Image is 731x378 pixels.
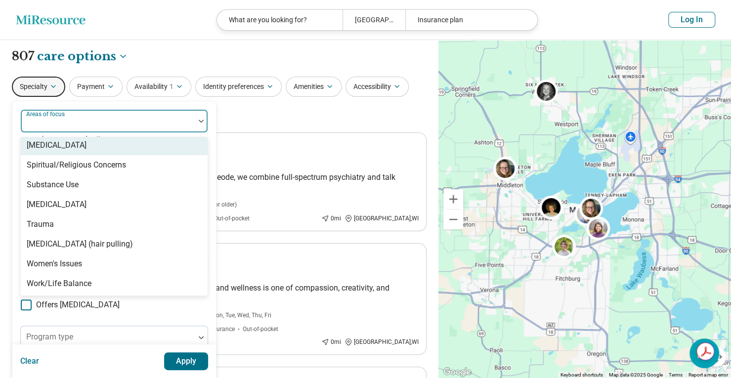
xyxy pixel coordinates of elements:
[12,77,65,97] button: Specialty
[688,372,728,378] a: Report a map error
[127,77,191,97] button: Availability1
[27,199,86,210] div: [MEDICAL_DATA]
[344,337,418,346] div: [GEOGRAPHIC_DATA] , WI
[27,278,91,290] div: Work/Life Balance
[20,352,40,370] button: Clear
[12,48,128,65] h1: 807
[20,136,132,143] span: Anxiety, [MEDICAL_DATA], Self-Esteem, etc.
[27,139,86,151] div: [MEDICAL_DATA]
[194,311,271,320] span: Works Mon, Tue, Wed, Thu, Fri
[27,179,79,191] div: Substance Use
[669,372,683,378] a: Terms (opens in new tab)
[405,10,531,30] div: Insurance plan
[321,214,341,223] div: 0 mi
[668,12,715,28] button: Log In
[50,171,418,195] p: The best of mental healthcare in one place. At Geode, we combine full-spectrum psychiatry and tal...
[164,352,209,370] button: Apply
[26,332,73,341] label: Program type
[27,159,126,171] div: Spiritual/Religious Concerns
[443,189,463,209] button: Zoom in
[37,48,128,65] button: Care options
[321,337,341,346] div: 0 mi
[37,48,116,65] span: care options
[344,214,418,223] div: [GEOGRAPHIC_DATA] , WI
[443,210,463,229] button: Zoom out
[343,10,405,30] div: [GEOGRAPHIC_DATA], [GEOGRAPHIC_DATA]
[214,214,250,223] span: Out-of-pocket
[69,77,123,97] button: Payment
[170,82,173,92] span: 1
[689,338,719,368] div: Open chat
[609,372,663,378] span: Map data ©2025 Google
[26,111,67,118] label: Areas of focus
[27,238,133,250] div: [MEDICAL_DATA] (hair pulling)
[217,10,343,30] div: What are you looking for?
[345,77,409,97] button: Accessibility
[27,258,82,270] div: Women's Issues
[286,77,342,97] button: Amenities
[36,299,120,311] span: Offers [MEDICAL_DATA]
[50,282,418,306] p: My holistic, client-centered approach to healing and wellness is one of compassion, creativity, a...
[243,325,278,334] span: Out-of-pocket
[195,77,282,97] button: Identity preferences
[27,218,54,230] div: Trauma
